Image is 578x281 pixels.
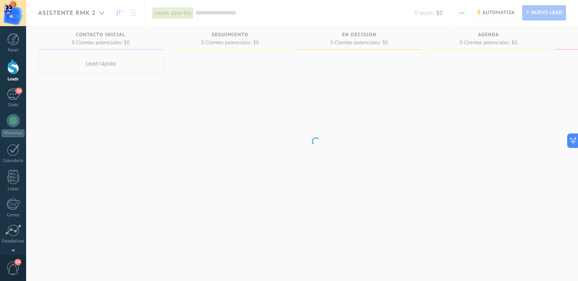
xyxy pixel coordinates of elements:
span: 26 [15,88,22,94]
div: Panel [2,48,25,53]
div: Chats [2,103,25,108]
div: Estadísticas [2,239,25,244]
div: Listas [2,187,25,192]
div: Leads [2,77,25,82]
div: Correo [2,213,25,218]
span: 14 [14,259,21,265]
div: WhatsApp [2,129,24,137]
div: Calendario [2,158,25,164]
